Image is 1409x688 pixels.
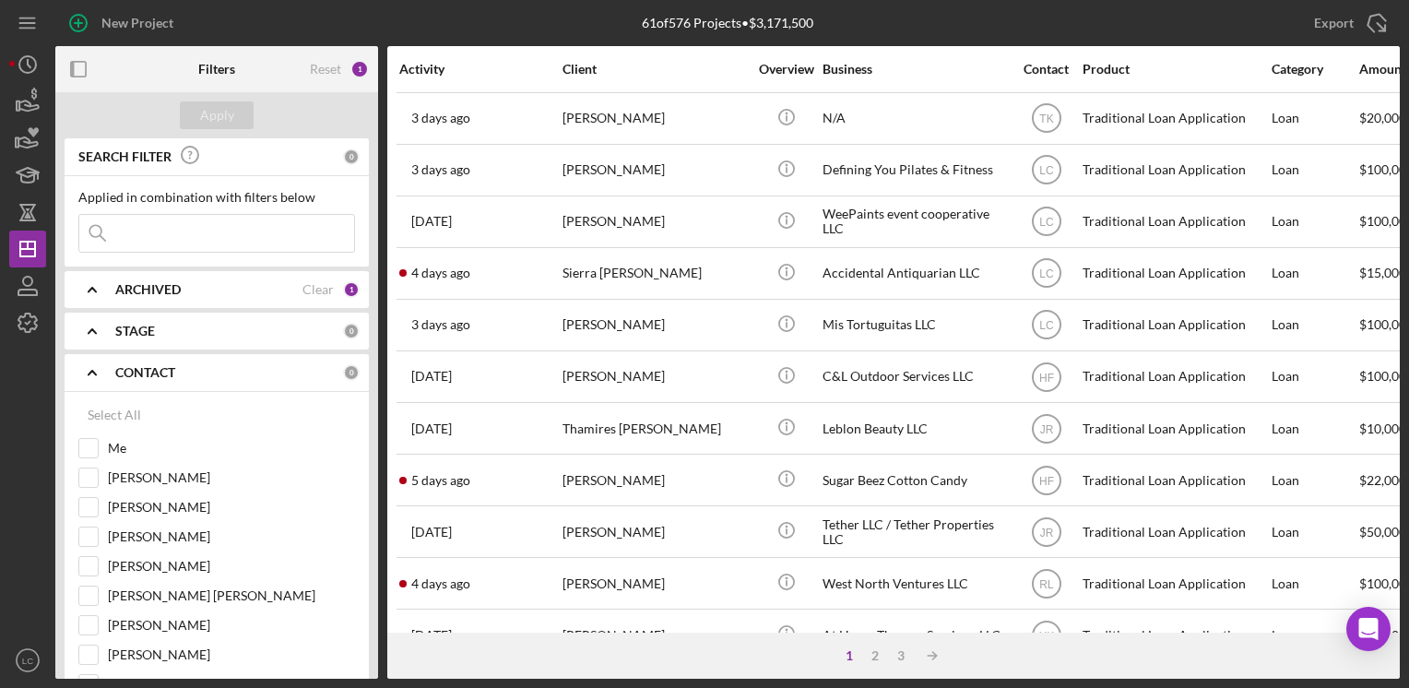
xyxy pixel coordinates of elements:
text: HF [1039,371,1054,384]
b: Filters [198,62,235,77]
div: [PERSON_NAME] [562,301,747,350]
text: HK [1038,630,1054,643]
div: Loan [1272,507,1357,556]
div: [PERSON_NAME] [562,352,747,401]
div: 0 [343,148,360,165]
div: Open Intercom Messenger [1346,607,1391,651]
div: Loan [1272,197,1357,246]
time: 2025-08-25 16:16 [411,576,470,591]
div: [PERSON_NAME] [562,559,747,608]
div: Traditional Loan Application [1083,559,1267,608]
div: [PERSON_NAME] [562,507,747,556]
div: Contact [1012,62,1081,77]
button: Select All [78,397,150,433]
div: Traditional Loan Application [1083,352,1267,401]
div: Traditional Loan Application [1083,249,1267,298]
div: Loan [1272,94,1357,143]
div: [PERSON_NAME] [562,456,747,504]
div: C&L Outdoor Services LLC [823,352,1007,401]
div: Category [1272,62,1357,77]
div: Loan [1272,301,1357,350]
label: [PERSON_NAME] [108,646,355,664]
div: Clear [302,282,334,297]
time: 2025-08-18 15:33 [411,369,452,384]
label: [PERSON_NAME] [108,469,355,487]
time: 2025-08-29 14:07 [411,266,470,280]
div: Loan [1272,559,1357,608]
div: Loan [1272,404,1357,453]
button: New Project [55,5,192,42]
div: Sugar Beez Cotton Candy [823,456,1007,504]
div: Apply [200,101,234,129]
div: Traditional Loan Application [1083,94,1267,143]
div: Select All [88,397,141,433]
div: 2 [862,648,888,663]
button: Export [1296,5,1400,42]
time: 2025-08-28 22:12 [411,473,470,488]
div: N/A [823,94,1007,143]
div: Traditional Loan Application [1083,197,1267,246]
div: 61 of 576 Projects • $3,171,500 [642,16,813,30]
div: Export [1314,5,1354,42]
div: Traditional Loan Application [1083,456,1267,504]
div: Business [823,62,1007,77]
div: Defining You Pilates & Fitness [823,146,1007,195]
div: Loan [1272,611,1357,659]
div: 3 [888,648,914,663]
text: RL [1039,577,1054,590]
div: Product [1083,62,1267,77]
div: Tether LLC / Tether Properties LLC [823,507,1007,556]
div: Loan [1272,352,1357,401]
div: Accidental Antiquarian LLC [823,249,1007,298]
text: LC [1039,319,1054,332]
time: 2025-08-14 21:06 [411,525,452,540]
label: Me [108,439,355,457]
text: JR [1039,422,1053,435]
div: Traditional Loan Application [1083,146,1267,195]
div: 0 [343,323,360,339]
div: New Project [101,5,173,42]
div: Loan [1272,249,1357,298]
div: Reset [310,62,341,77]
div: Traditional Loan Application [1083,404,1267,453]
text: JR [1039,526,1053,539]
text: LC [1039,267,1054,280]
div: [PERSON_NAME] [562,146,747,195]
b: CONTACT [115,365,175,380]
div: WeePaints event cooperative LLC [823,197,1007,246]
div: Loan [1272,456,1357,504]
button: Apply [180,101,254,129]
label: [PERSON_NAME] [PERSON_NAME] [108,587,355,605]
time: 2025-08-13 18:20 [411,628,452,643]
div: 1 [836,648,862,663]
text: TK [1039,113,1053,125]
b: SEARCH FILTER [78,149,172,164]
div: Leblon Beauty LLC [823,404,1007,453]
div: [PERSON_NAME] [562,611,747,659]
time: 2025-08-22 22:10 [411,214,452,229]
div: Traditional Loan Application [1083,507,1267,556]
label: [PERSON_NAME] [108,498,355,516]
div: 1 [343,281,360,298]
div: Thamires [PERSON_NAME] [562,404,747,453]
div: [PERSON_NAME] [562,197,747,246]
time: 2025-08-15 21:09 [411,421,452,436]
text: LC [1039,164,1054,177]
b: STAGE [115,324,155,338]
div: West North Ventures LLC [823,559,1007,608]
time: 2025-08-26 15:30 [411,317,470,332]
div: 1 [350,60,369,78]
time: 2025-08-26 14:57 [411,162,470,177]
label: [PERSON_NAME] [108,616,355,635]
div: Applied in combination with filters below [78,190,355,205]
text: HF [1039,474,1054,487]
div: At Home Therapy Services, LLC [823,611,1007,659]
button: LC [9,642,46,679]
time: 2025-08-26 10:50 [411,111,470,125]
div: Traditional Loan Application [1083,301,1267,350]
div: Traditional Loan Application [1083,611,1267,659]
b: ARCHIVED [115,282,181,297]
div: Sierra [PERSON_NAME] [562,249,747,298]
div: 0 [343,364,360,381]
text: LC [1039,216,1054,229]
